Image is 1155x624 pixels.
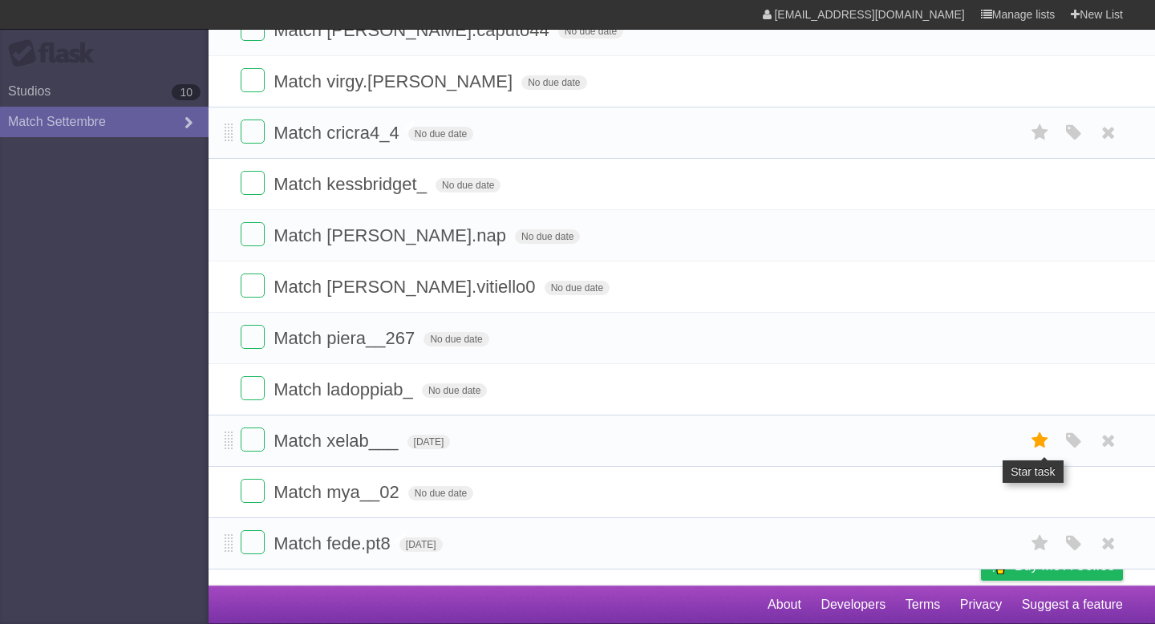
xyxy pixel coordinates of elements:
[408,486,473,500] span: No due date
[172,84,201,100] b: 10
[274,225,510,245] span: Match [PERSON_NAME].nap
[960,590,1002,620] a: Privacy
[521,75,586,90] span: No due date
[1022,590,1123,620] a: Suggest a feature
[1025,530,1056,557] label: Star task
[422,383,487,398] span: No due date
[241,68,265,92] label: Done
[545,281,610,295] span: No due date
[1025,120,1056,146] label: Star task
[906,590,941,620] a: Terms
[274,277,539,297] span: Match [PERSON_NAME].vitiello0
[274,379,417,399] span: Match ladoppiab_
[423,332,488,346] span: No due date
[241,120,265,144] label: Done
[407,435,451,449] span: [DATE]
[274,533,395,553] span: Match fede.pt8
[241,171,265,195] label: Done
[241,530,265,554] label: Done
[274,482,403,502] span: Match mya__02
[8,39,104,68] div: Flask
[821,590,885,620] a: Developers
[768,590,801,620] a: About
[436,178,500,192] span: No due date
[399,537,443,552] span: [DATE]
[241,479,265,503] label: Done
[241,274,265,298] label: Done
[1015,552,1115,580] span: Buy me a coffee
[274,174,431,194] span: Match kessbridget_
[408,127,473,141] span: No due date
[1025,427,1056,454] label: Star task
[274,71,517,91] span: Match virgy.[PERSON_NAME]
[241,376,265,400] label: Done
[241,427,265,452] label: Done
[274,123,403,143] span: Match cricra4_4
[274,20,553,40] span: Match [PERSON_NAME].caputo44
[274,328,419,348] span: Match piera__267
[558,24,623,38] span: No due date
[241,222,265,246] label: Done
[241,325,265,349] label: Done
[515,229,580,244] span: No due date
[274,431,402,451] span: Match xelab___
